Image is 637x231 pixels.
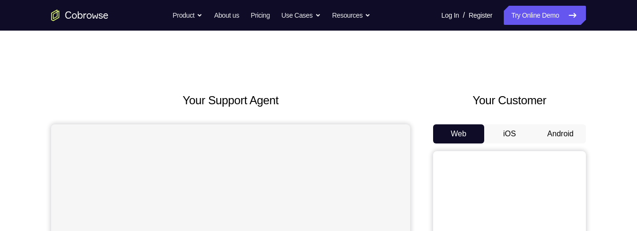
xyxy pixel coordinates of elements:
[281,6,320,25] button: Use Cases
[51,10,108,21] a: Go to the home page
[173,6,203,25] button: Product
[251,6,270,25] a: Pricing
[433,92,586,109] h2: Your Customer
[469,6,492,25] a: Register
[214,6,239,25] a: About us
[484,124,535,143] button: iOS
[51,92,410,109] h2: Your Support Agent
[332,6,371,25] button: Resources
[535,124,586,143] button: Android
[441,6,459,25] a: Log In
[504,6,586,25] a: Try Online Demo
[463,10,465,21] span: /
[433,124,484,143] button: Web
